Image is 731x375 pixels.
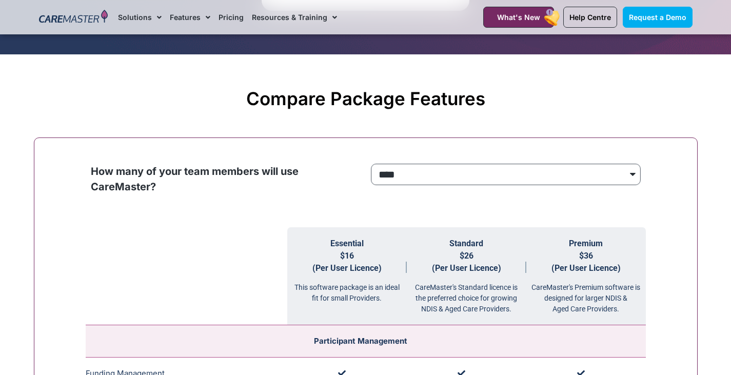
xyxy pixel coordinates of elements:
[314,336,407,346] span: Participant Management
[432,251,501,273] span: $26 (Per User Licence)
[407,274,526,314] div: CareMaster's Standard licence is the preferred choice for growing NDIS & Aged Care Providers.
[551,251,621,273] span: $36 (Per User Licence)
[526,274,646,314] div: CareMaster's Premium software is designed for larger NDIS & Aged Care Providers.
[287,227,407,325] th: Essential
[569,13,611,22] span: Help Centre
[526,227,646,325] th: Premium
[483,7,554,28] a: What's New
[623,7,693,28] a: Request a Demo
[91,164,361,194] p: How many of your team members will use CareMaster?
[563,7,617,28] a: Help Centre
[629,13,686,22] span: Request a Demo
[39,10,108,25] img: CareMaster Logo
[312,251,382,273] span: $16 (Per User Licence)
[497,13,540,22] span: What's New
[287,274,407,304] div: This software package is an ideal fit for small Providers.
[407,227,526,325] th: Standard
[39,88,693,109] h2: Compare Package Features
